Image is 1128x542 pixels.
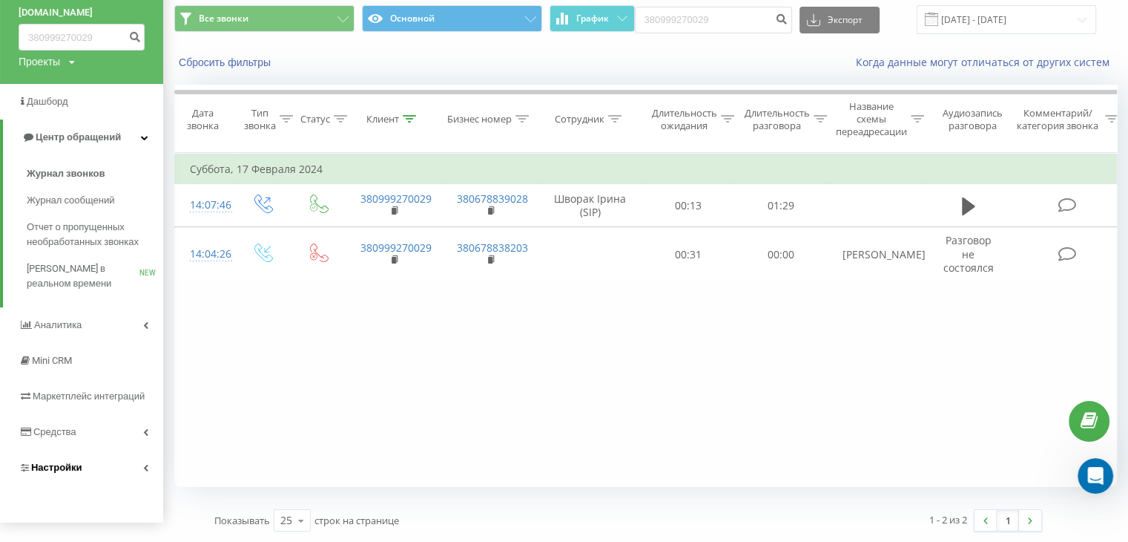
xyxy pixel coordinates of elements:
span: Центр обращений [36,131,121,143]
div: Profile image for YevaОцініть бесідуYeva•21 год. тому [16,222,281,277]
span: Маркетплейс интеграций [33,391,145,402]
span: Все звонки [199,13,248,25]
span: строк на странице [314,514,399,527]
div: Нещодавнє повідомлення [30,212,266,228]
td: 01:29 [735,184,828,227]
td: [PERSON_NAME] [828,227,924,282]
button: Основной [362,5,542,32]
a: 380999270029 [360,192,432,206]
a: 1 [997,510,1019,531]
span: Дашборд [27,96,68,107]
span: Разговор не состоялся [943,233,994,274]
span: Настройки [31,462,82,473]
span: Оцініть бесіду [66,235,144,247]
input: Поиск по номеру [635,7,792,33]
span: Mini CRM [32,355,72,366]
div: 14:07:46 [190,191,220,220]
div: Проекты [19,54,60,69]
div: Аудиозапись разговора [937,107,1009,132]
td: Суббота, 17 Февраля 2024 [175,154,1124,184]
div: Зазвичай ми відповідаємо за хвилину [30,313,248,329]
button: Повідомлення [99,372,197,431]
button: Все звонки [174,5,354,32]
td: 00:00 [735,227,828,282]
span: Показывать [214,514,270,527]
span: Аналитика [34,319,82,330]
div: Закрити [255,24,282,50]
div: Бизнес номер [447,113,512,125]
a: [PERSON_NAME] в реальном времениNEW [27,255,163,297]
div: Клиент [366,113,399,125]
div: Комментарий/категория звонка [1015,107,1101,132]
div: 14:04:26 [190,240,220,269]
span: Пошук в статтях [30,363,130,379]
div: 1 - 2 из 2 [929,512,967,527]
input: Поиск по номеру [19,24,145,50]
img: logo [30,28,129,51]
a: Когда данные могут отличаться от других систем [856,55,1117,69]
a: 380678838203 [457,241,528,255]
td: 00:31 [642,227,735,282]
button: График [550,5,635,32]
span: Отчет о пропущенных необработанных звонках [27,220,156,249]
div: Длительность ожидания [652,107,717,132]
button: Допомога [198,372,297,431]
td: 00:13 [642,184,735,227]
img: Profile image for Yeva [30,235,60,264]
a: [DOMAIN_NAME] [19,5,145,20]
span: Допомога [220,409,274,419]
a: Журнал звонков [27,160,163,187]
a: Центр обращений [3,120,163,155]
div: Нещодавнє повідомленняProfile image for YevaОцініть бесідуYeva•21 год. тому [15,200,282,278]
button: Пошук в статтях [22,356,275,385]
img: Profile image for Valerii [215,24,245,53]
div: Длительность разговора [745,107,810,132]
div: Дата звонка [175,107,230,132]
button: Экспорт [799,7,880,33]
div: • 21 год. тому [93,249,168,265]
div: Тип звонка [244,107,276,132]
p: Чим вам допомогти? [30,131,267,181]
span: Журнал звонков [27,166,105,181]
div: Статус [300,113,330,125]
td: Шворак Ірина (SIP) [538,184,642,227]
img: Profile image for Arina [187,24,217,53]
iframe: Intercom live chat [1078,458,1113,494]
div: Yeva [66,249,90,265]
span: Головна [24,409,73,419]
span: [PERSON_NAME] в реальном времени [27,261,139,291]
span: Средства [33,426,76,437]
div: Напишіть нам повідомленняЗазвичай ми відповідаємо за хвилину [15,285,282,342]
a: 380999270029 [360,241,432,255]
div: Сотрудник [555,113,604,125]
a: Отчет о пропущенных необработанных звонках [27,214,163,255]
span: График [576,13,609,24]
div: Название схемы переадресации [836,100,907,138]
p: Вiтаю 👋 [30,105,267,131]
a: Журнал сообщений [27,187,163,214]
a: 380678839028 [457,192,528,206]
img: Profile image for Tetiana [159,24,188,53]
div: 25 [280,513,292,528]
span: Журнал сообщений [27,193,114,208]
div: Напишіть нам повідомлення [30,298,248,313]
button: Сбросить фильтры [174,56,278,69]
span: Повідомлення [110,409,187,419]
